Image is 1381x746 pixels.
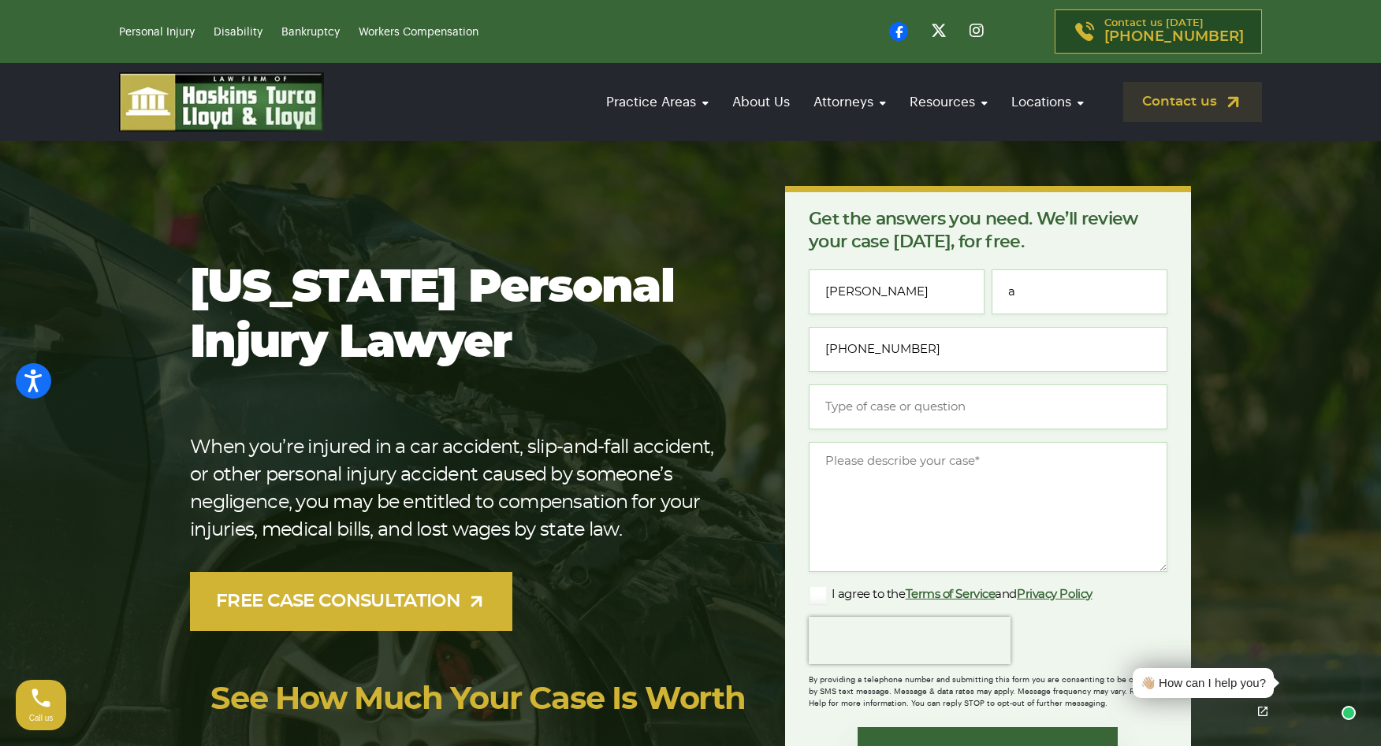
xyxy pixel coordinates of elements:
[281,27,340,38] a: Bankruptcy
[902,80,996,124] a: Resources
[1123,82,1262,122] a: Contact us
[906,588,996,600] a: Terms of Service
[1003,80,1092,124] a: Locations
[359,27,478,38] a: Workers Compensation
[1055,9,1262,54] a: Contact us [DATE][PHONE_NUMBER]
[992,269,1167,314] input: Email*
[1017,588,1093,600] a: Privacy Policy
[724,80,798,124] a: About Us
[119,27,195,38] a: Personal Injury
[467,592,486,611] img: arrow-up-right-light.svg
[1104,29,1244,45] span: [PHONE_NUMBER]
[598,80,717,124] a: Practice Areas
[210,684,746,715] a: See How Much Your Case Is Worth
[190,261,735,371] h1: [US_STATE] Personal Injury Lawyer
[1104,18,1244,45] p: Contact us [DATE]
[190,434,735,544] p: When you’re injured in a car accident, slip-and-fall accident, or other personal injury accident ...
[29,714,54,722] span: Call us
[809,269,985,314] input: Full Name
[809,585,1093,604] label: I agree to the and
[809,208,1167,254] p: Get the answers you need. We’ll review your case [DATE], for free.
[1141,674,1266,692] div: 👋🏼 How can I help you?
[806,80,894,124] a: Attorneys
[214,27,262,38] a: Disability
[1246,695,1279,728] a: Open chat
[809,327,1167,372] input: Phone*
[119,72,324,132] img: logo
[809,384,1167,429] input: Type of case or question
[809,664,1167,710] div: By providing a telephone number and submitting this form you are consenting to be contacted by SM...
[190,572,512,631] a: FREE CASE CONSULTATION
[809,617,1011,664] iframe: reCAPTCHA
